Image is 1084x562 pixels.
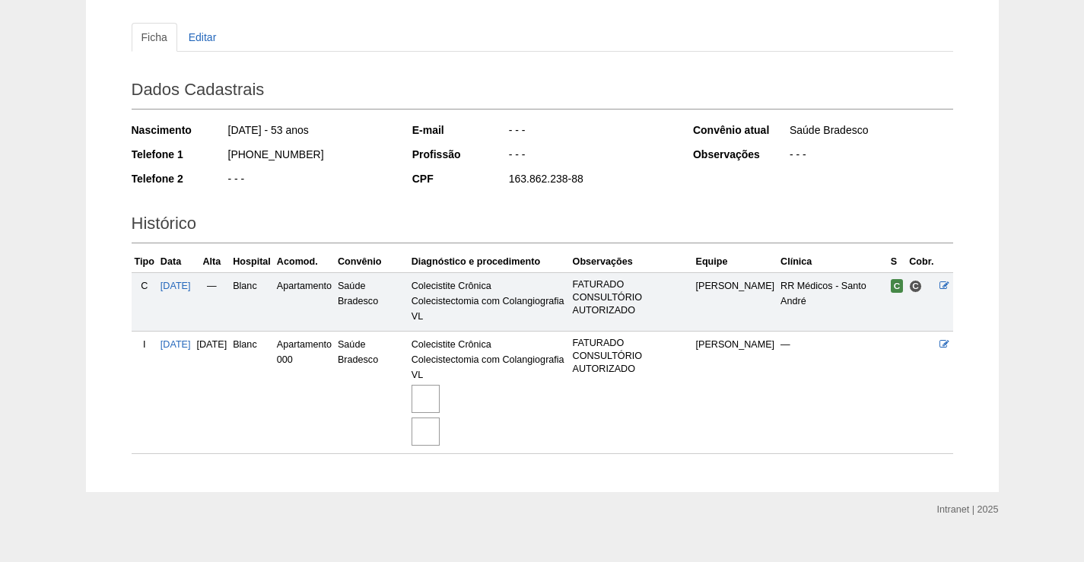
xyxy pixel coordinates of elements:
td: Colecistite Crônica Colecistectomia com Colangiografia VL [408,332,570,454]
div: - - - [507,147,672,166]
th: S [888,251,907,273]
div: [DATE] - 53 anos [227,122,392,141]
th: Data [157,251,194,273]
div: Convênio atual [693,122,788,138]
span: Confirmada [891,279,904,293]
th: Hospital [230,251,274,273]
td: — [194,272,230,331]
td: [PERSON_NAME] [692,272,777,331]
div: Nascimento [132,122,227,138]
th: Alta [194,251,230,273]
td: Saúde Bradesco [335,272,408,331]
div: CPF [412,171,507,186]
p: FATURADO CONSULTÓRIO AUTORIZADO [573,278,690,317]
th: Diagnóstico e procedimento [408,251,570,273]
div: E-mail [412,122,507,138]
div: C [135,278,154,294]
div: 163.862.238-88 [507,171,672,190]
td: RR Médicos - Santo André [777,272,888,331]
div: [PHONE_NUMBER] [227,147,392,166]
th: Clínica [777,251,888,273]
div: - - - [788,147,953,166]
th: Equipe [692,251,777,273]
th: Observações [570,251,693,273]
a: [DATE] [161,339,191,350]
a: Editar [179,23,227,52]
p: FATURADO CONSULTÓRIO AUTORIZADO [573,337,690,376]
div: - - - [227,171,392,190]
th: Cobr. [906,251,936,273]
div: Intranet | 2025 [937,502,999,517]
div: Telefone 1 [132,147,227,162]
td: Blanc [230,332,274,454]
td: [PERSON_NAME] [692,332,777,454]
span: Consultório [909,280,922,293]
td: Apartamento 000 [274,332,335,454]
div: I [135,337,154,352]
th: Acomod. [274,251,335,273]
th: Tipo [132,251,157,273]
th: Convênio [335,251,408,273]
h2: Histórico [132,208,953,243]
td: Blanc [230,272,274,331]
div: Saúde Bradesco [788,122,953,141]
div: Telefone 2 [132,171,227,186]
a: Ficha [132,23,177,52]
td: Saúde Bradesco [335,332,408,454]
td: Apartamento [274,272,335,331]
td: — [777,332,888,454]
a: [DATE] [161,281,191,291]
div: Profissão [412,147,507,162]
div: - - - [507,122,672,141]
td: Colecistite Crônica Colecistectomia com Colangiografia VL [408,272,570,331]
span: [DATE] [197,339,227,350]
div: Observações [693,147,788,162]
h2: Dados Cadastrais [132,75,953,110]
